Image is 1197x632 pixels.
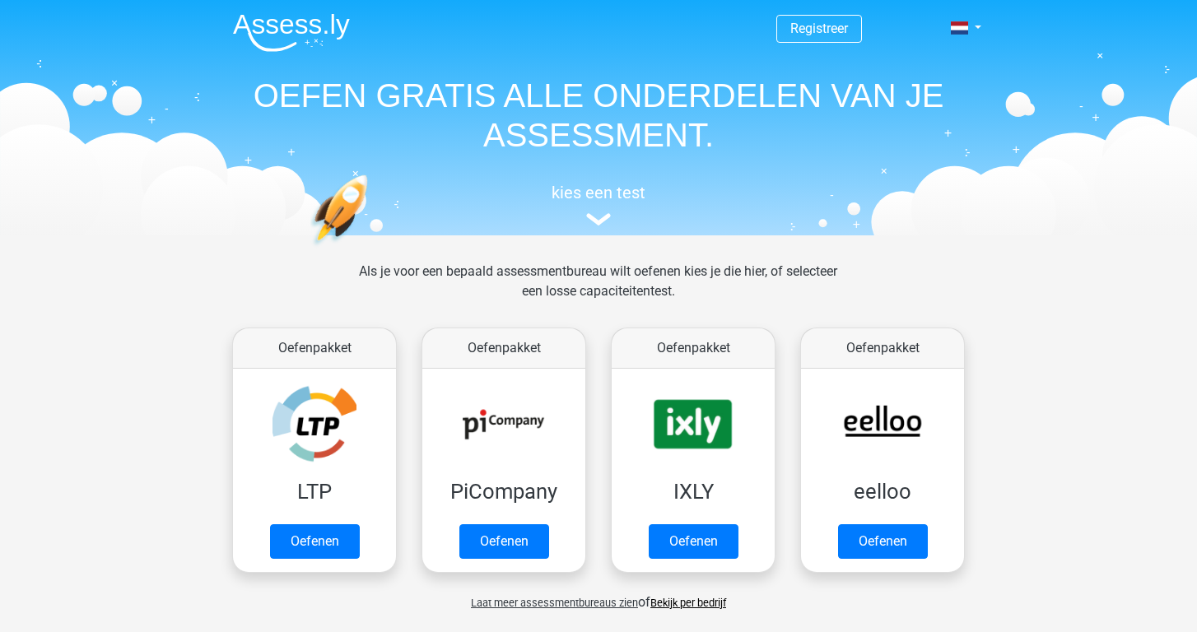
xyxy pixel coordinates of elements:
[790,21,848,36] a: Registreer
[650,597,726,609] a: Bekijk per bedrijf
[233,13,350,52] img: Assessly
[471,597,638,609] span: Laat meer assessmentbureaus zien
[310,174,431,323] img: oefenen
[459,524,549,559] a: Oefenen
[220,76,977,155] h1: OEFEN GRATIS ALLE ONDERDELEN VAN JE ASSESSMENT.
[270,524,360,559] a: Oefenen
[220,579,977,612] div: of
[220,183,977,202] h5: kies een test
[649,524,738,559] a: Oefenen
[586,213,611,225] img: assessment
[838,524,928,559] a: Oefenen
[346,262,850,321] div: Als je voor een bepaald assessmentbureau wilt oefenen kies je die hier, of selecteer een losse ca...
[220,183,977,226] a: kies een test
